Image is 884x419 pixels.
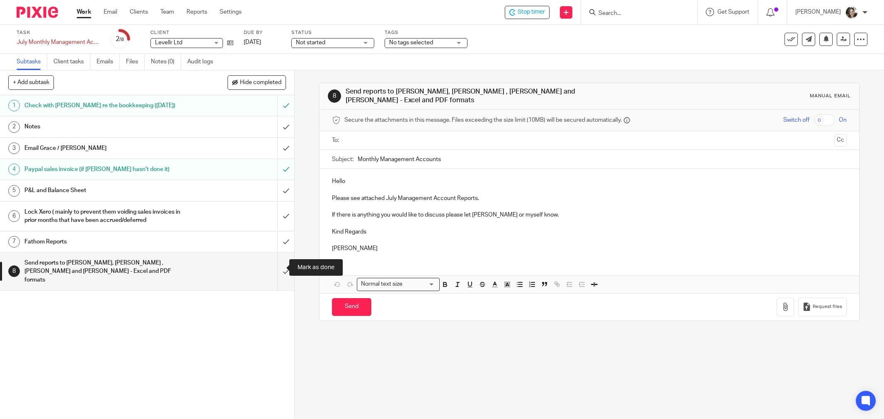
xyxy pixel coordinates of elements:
p: Hello [332,177,847,185]
div: 8 [8,265,20,277]
div: Manual email [810,93,851,99]
p: If there is anything you would like to discuss please let [PERSON_NAME] or myself know. [332,211,847,219]
div: July Monthly Management Accounts - Levellr [17,38,99,46]
span: Normal text size [359,280,404,289]
h1: Check with [PERSON_NAME] re the bookkeeping ([DATE]) [24,99,188,112]
h1: Notes [24,120,188,133]
span: Request files [813,303,842,310]
span: No tags selected [389,40,433,46]
span: Get Support [717,9,749,15]
div: Search for option [357,278,440,291]
p: Please see attached July Management Account Reports. [332,194,847,202]
div: 3 [8,142,20,154]
a: Files [126,54,145,70]
label: Task [17,29,99,36]
h1: Lock Xero ( mainly to prevent them voiding sales invoices in prior months that have been accrued/... [24,206,188,227]
img: Pixie [17,7,58,18]
h1: P&L and Balance Sheet [24,184,188,197]
a: Notes (0) [151,54,181,70]
label: To: [332,136,341,144]
a: Team [160,8,174,16]
input: Search [598,10,672,17]
p: [PERSON_NAME] [332,244,847,253]
a: Client tasks [53,54,90,70]
label: Client [150,29,233,36]
span: Hide completed [240,79,281,86]
h1: Fathom Reports [24,236,188,248]
div: 5 [8,185,20,197]
a: Settings [220,8,242,16]
label: Subject: [332,155,354,164]
h1: Send reports to [PERSON_NAME], [PERSON_NAME] , [PERSON_NAME] and [PERSON_NAME] - Excel and PDF fo... [346,87,607,105]
span: On [839,116,847,124]
div: 1 [8,100,20,111]
input: Search for option [405,280,435,289]
small: /8 [119,37,124,42]
a: Work [77,8,91,16]
a: Emails [97,54,120,70]
h1: Send reports to [PERSON_NAME], [PERSON_NAME] , [PERSON_NAME] and [PERSON_NAME] - Excel and PDF fo... [24,257,188,286]
a: Clients [130,8,148,16]
h1: Paypal sales invoice (if [PERSON_NAME] hasn't done it) [24,163,188,176]
p: Kind Regards [332,228,847,236]
button: + Add subtask [8,75,54,89]
span: Stop timer [518,8,545,17]
button: Cc [834,134,847,147]
img: barbara-raine-.jpg [845,6,858,19]
a: Reports [186,8,207,16]
a: Audit logs [187,54,219,70]
button: Request files [798,298,846,316]
a: Subtasks [17,54,47,70]
p: [PERSON_NAME] [795,8,841,16]
label: Tags [385,29,467,36]
span: Not started [296,40,325,46]
div: 2 [116,34,124,44]
div: 4 [8,164,20,175]
button: Hide completed [228,75,286,89]
div: 6 [8,210,20,222]
div: Levellr Ltd - July Monthly Management Accounts - Levellr [505,6,550,19]
input: Send [332,298,371,316]
span: [DATE] [244,39,261,45]
span: Switch off [783,116,809,124]
a: Email [104,8,117,16]
h1: Email Grace / [PERSON_NAME] [24,142,188,154]
div: 7 [8,236,20,248]
span: Levellr Ltd [155,40,182,46]
label: Status [291,29,374,36]
label: Due by [244,29,281,36]
span: Secure the attachments in this message. Files exceeding the size limit (10MB) will be secured aut... [344,116,622,124]
div: 8 [328,89,341,103]
div: 2 [8,121,20,133]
